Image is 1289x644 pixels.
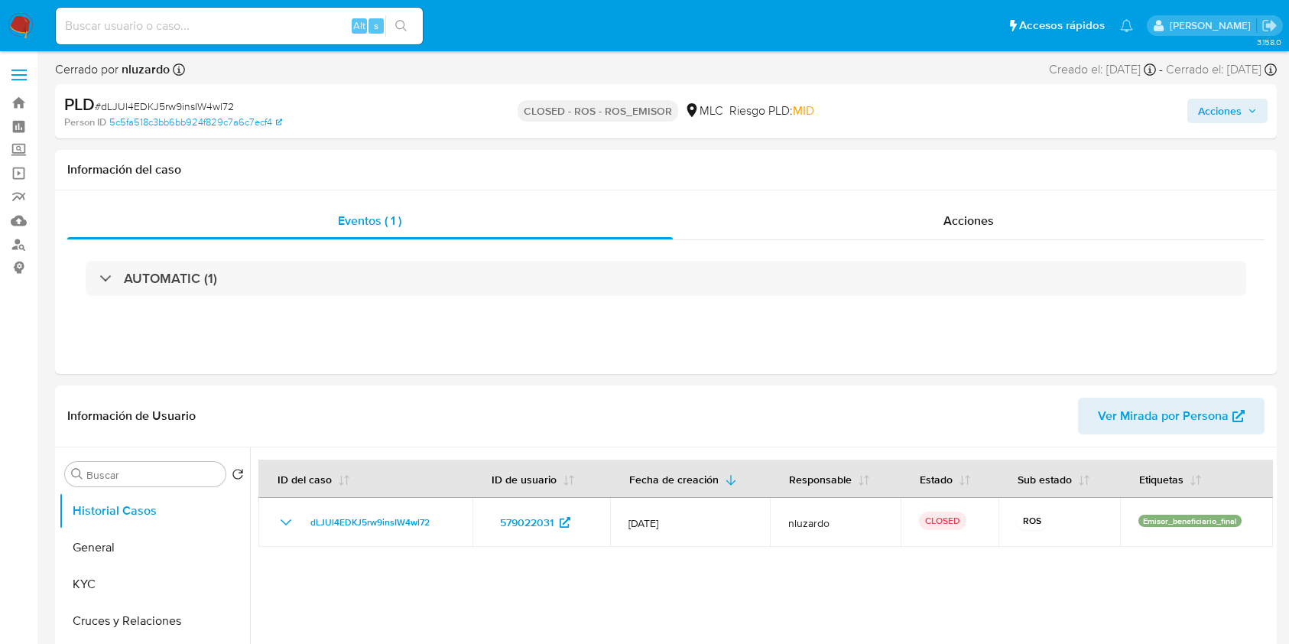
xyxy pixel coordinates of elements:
[59,566,250,603] button: KYC
[59,529,250,566] button: General
[109,115,282,129] a: 5c5fa518c3bb6bb924f829c7a6c7ecf4
[67,162,1265,177] h1: Información del caso
[385,15,417,37] button: search-icon
[1049,61,1156,78] div: Creado el: [DATE]
[684,102,723,119] div: MLC
[59,603,250,639] button: Cruces y Relaciones
[124,270,217,287] h3: AUTOMATIC (1)
[793,102,814,119] span: MID
[1078,398,1265,434] button: Ver Mirada por Persona
[729,102,814,119] span: Riesgo PLD:
[59,493,250,529] button: Historial Casos
[71,468,83,480] button: Buscar
[56,16,423,36] input: Buscar usuario o caso...
[64,92,95,116] b: PLD
[1166,61,1277,78] div: Cerrado el: [DATE]
[67,408,196,424] h1: Información de Usuario
[119,60,170,78] b: nluzardo
[1019,18,1105,34] span: Accesos rápidos
[86,261,1246,296] div: AUTOMATIC (1)
[1170,18,1256,33] p: nicolas.luzardo@mercadolibre.com
[1198,99,1242,123] span: Acciones
[1098,398,1229,434] span: Ver Mirada por Persona
[64,115,106,129] b: Person ID
[86,468,219,482] input: Buscar
[338,212,401,229] span: Eventos ( 1 )
[1261,18,1278,34] a: Salir
[518,100,678,122] p: CLOSED - ROS - ROS_EMISOR
[1159,61,1163,78] span: -
[95,99,234,114] span: # dLJUl4EDKJ5rw9insIW4wl72
[943,212,994,229] span: Acciones
[55,61,170,78] span: Cerrado por
[1187,99,1268,123] button: Acciones
[374,18,378,33] span: s
[1120,19,1133,32] a: Notificaciones
[353,18,365,33] span: Alt
[232,468,244,485] button: Volver al orden por defecto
